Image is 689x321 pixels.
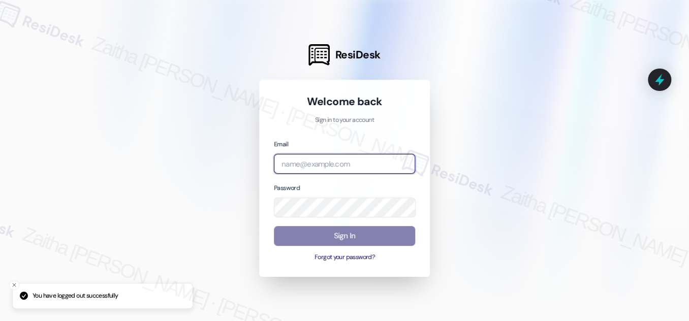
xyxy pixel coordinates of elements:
[33,292,118,301] p: You have logged out successfully
[274,116,415,125] p: Sign in to your account
[308,44,330,66] img: ResiDesk Logo
[274,140,288,148] label: Email
[274,253,415,262] button: Forgot your password?
[335,48,381,62] span: ResiDesk
[274,184,300,192] label: Password
[9,280,19,290] button: Close toast
[274,154,415,174] input: name@example.com
[274,94,415,109] h1: Welcome back
[274,226,415,246] button: Sign In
